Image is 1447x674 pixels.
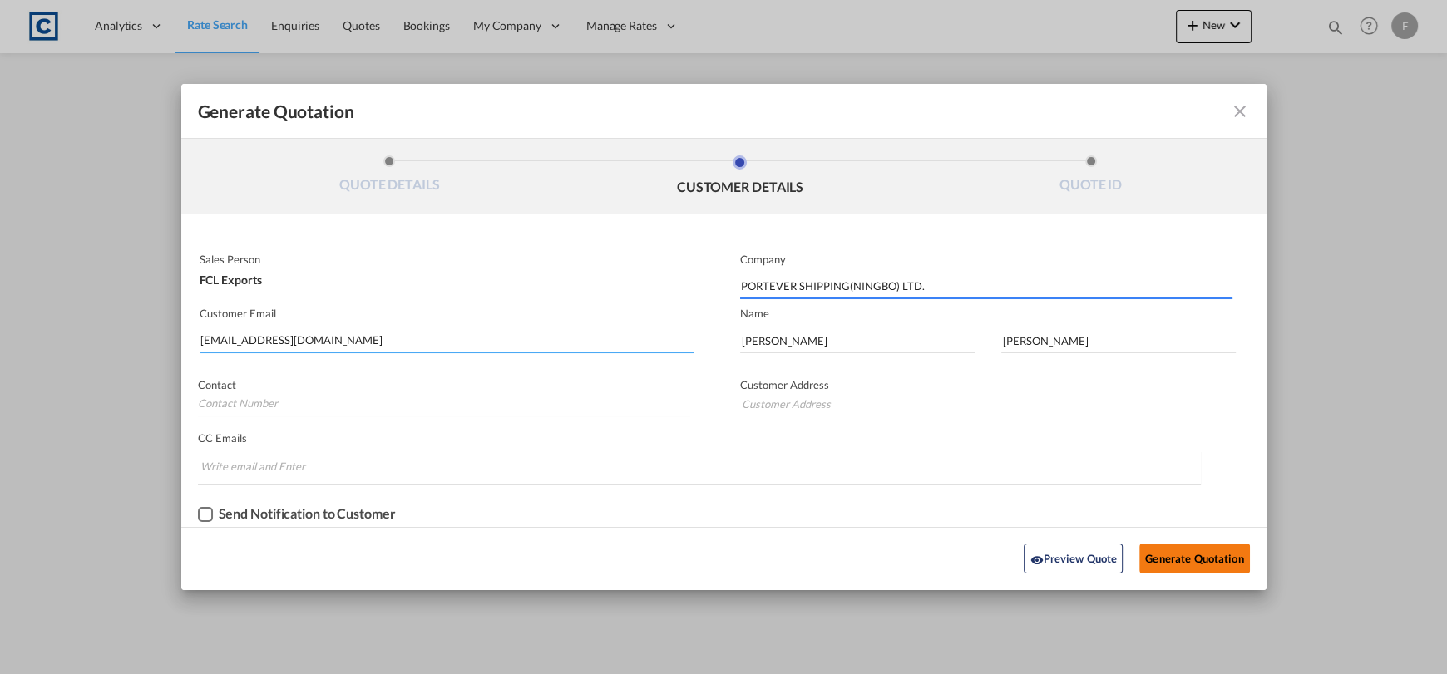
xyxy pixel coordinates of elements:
[200,307,694,320] p: Customer Email
[1001,328,1236,353] input: Last Name
[200,266,690,286] div: FCL Exports
[565,155,916,200] li: CUSTOMER DETAILS
[215,155,565,200] li: QUOTE DETAILS
[198,506,396,523] md-checkbox: Checkbox No Ink
[198,451,1201,484] md-chips-wrap: Chips container. Enter the text area, then type text, and press enter to add a chip.
[200,453,325,480] input: Chips input.
[181,84,1267,590] md-dialog: Generate QuotationQUOTE ...
[200,328,694,353] input: Search by Customer Name/Email Id/Company
[219,506,396,521] div: Send Notification to Customer
[740,253,1232,266] p: Company
[740,328,975,353] input: First Name
[198,431,1201,445] p: CC Emails
[740,391,1235,416] input: Customer Address
[200,253,690,266] p: Sales Person
[1139,544,1249,573] button: Generate Quotation
[916,155,1267,200] li: QUOTE ID
[741,274,1232,299] input: Company Name
[1230,101,1250,121] md-icon: icon-close fg-AAA8AD cursor m-0
[1030,553,1043,567] md-icon: icon-eye
[198,378,691,391] p: Contact
[1024,544,1123,573] button: icon-eyePreview Quote
[740,378,829,391] span: Customer Address
[198,101,354,122] span: Generate Quotation
[740,307,1267,320] p: Name
[198,391,691,416] input: Contact Number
